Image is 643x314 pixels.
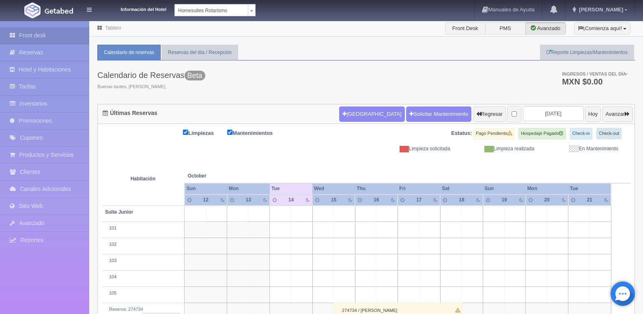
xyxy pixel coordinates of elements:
th: Thu [355,183,398,194]
th: Sat [440,183,483,194]
button: Regresar [473,106,506,122]
div: 101 [105,225,181,232]
dt: Información del Hotel [101,4,166,13]
input: Limpiezas [183,130,188,135]
div: 14 [285,197,298,204]
div: Limpieza solicitada [372,145,456,152]
button: Hoy [585,106,601,122]
div: 105 [105,290,181,297]
label: Hospedaje Pagado [518,128,566,139]
th: Tue [568,183,611,194]
div: En Mantenimiento [540,145,624,152]
a: Solicitar Mantenimiento [406,106,471,122]
strong: Habitación [131,176,155,182]
label: Check-out [596,128,621,139]
div: 16 [370,197,383,204]
label: Pago Pendiente [473,128,514,139]
span: [PERSON_NAME] [577,6,623,13]
label: PMS [485,22,526,35]
a: Homesuites Rotarismo [174,4,256,16]
label: Estatus: [451,130,472,137]
span: Homesuites Rotarismo [178,4,245,17]
div: 17 [413,197,426,204]
div: 13 [242,197,255,204]
div: 15 [327,197,340,204]
b: Suite Junior [105,209,133,215]
div: 102 [105,241,181,248]
button: Avanzar [602,106,633,122]
a: Calendario de reservas [97,45,161,61]
a: Reservas del día / Recepción [161,45,238,61]
div: 12 [199,197,212,204]
div: 103 [105,258,181,264]
th: Tue [270,183,312,194]
span: October [188,173,267,180]
a: Reserva: 274734 [109,307,143,312]
span: Ingresos / Ventas del día [562,71,628,76]
img: Getabed [24,2,41,18]
h3: Calendario de Reservas [97,71,205,80]
th: Wed [312,183,355,194]
span: Buenas tardes, [PERSON_NAME]. [97,84,205,90]
div: 19 [498,197,511,204]
button: [GEOGRAPHIC_DATA] [339,106,404,122]
h3: MXN $0.00 [562,78,628,86]
a: Reporte Limpiezas/Mantenimientos [540,45,634,61]
th: Sun [185,183,227,194]
th: Sun [483,183,526,194]
button: ¡Comienza aquí! [574,22,630,35]
th: Mon [227,183,270,194]
label: Limpiezas [183,128,226,137]
div: Limpieza realizada [456,145,540,152]
th: Fri [398,183,440,194]
input: Mantenimientos [227,130,232,135]
div: 104 [105,274,181,280]
label: Check-in [570,128,592,139]
h4: Últimas Reservas [103,110,157,116]
th: Mon [526,183,568,194]
label: Avanzado [525,22,566,35]
span: Beta [185,71,205,80]
label: Front Desk [445,22,486,35]
img: Getabed [45,8,73,14]
div: 18 [455,197,468,204]
div: 20 [540,197,553,204]
label: Mantenimientos [227,128,285,137]
div: 21 [583,197,596,204]
a: Tablero [105,25,121,31]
